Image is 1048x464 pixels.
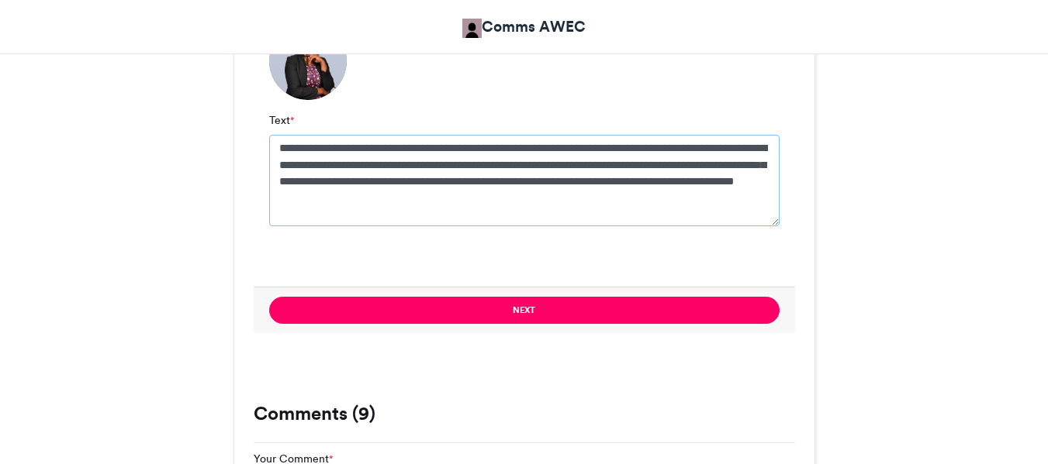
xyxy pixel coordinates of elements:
[269,297,780,324] button: Next
[462,15,586,38] a: Comms AWEC
[269,112,294,129] label: Text
[269,22,347,100] img: 1757321195.972-b2dcae4267c1926e4edbba7f5065fdc4d8f11412.png
[462,19,482,38] img: Comms AWEC
[254,404,795,423] h3: Comments (9)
